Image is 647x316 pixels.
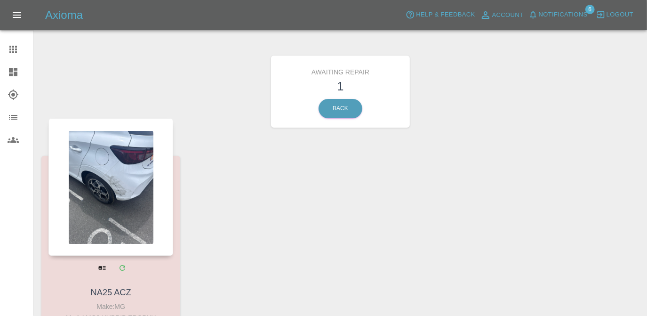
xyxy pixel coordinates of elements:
[594,8,636,22] button: Logout
[112,258,132,277] a: Modify
[585,5,595,14] span: 6
[403,8,477,22] button: Help & Feedback
[45,8,83,23] h5: Axioma
[416,9,475,20] span: Help & Feedback
[319,99,362,118] a: Back
[51,301,171,312] div: Make: MG
[91,288,131,297] a: NA25 ACZ
[492,10,524,21] span: Account
[539,9,588,20] span: Notifications
[526,8,590,22] button: Notifications
[278,63,403,77] h6: Awaiting Repair
[92,258,112,277] a: View
[607,9,633,20] span: Logout
[278,77,403,95] h3: 1
[6,4,28,26] button: Open drawer
[478,8,526,23] a: Account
